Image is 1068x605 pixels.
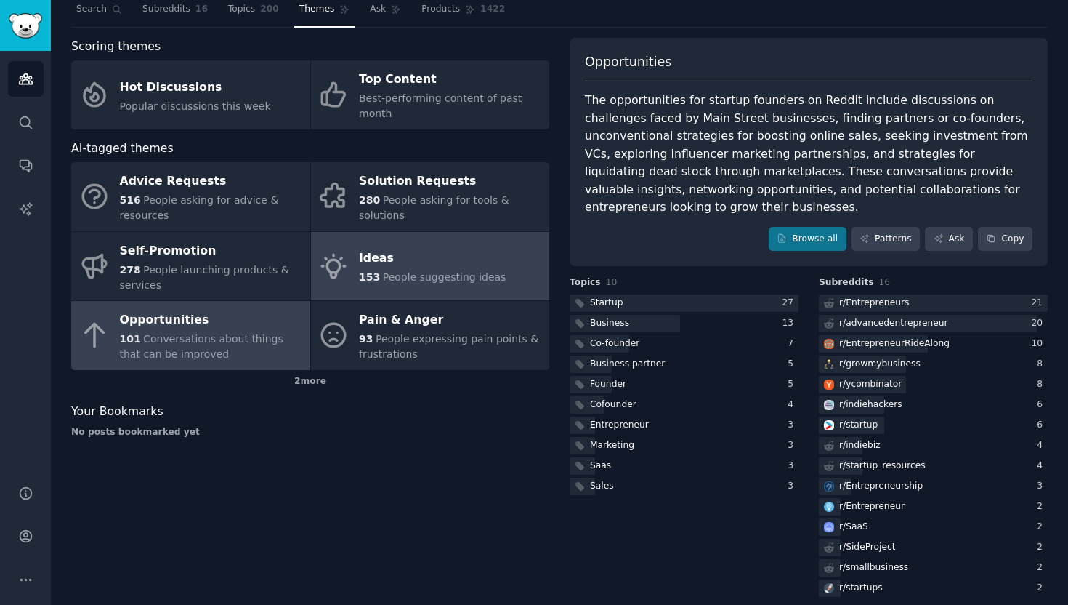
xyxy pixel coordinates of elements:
[819,315,1048,333] a: r/advancedentrepreneur20
[839,480,923,493] div: r/ Entrepreneurship
[421,3,460,16] span: Products
[359,194,509,221] span: People asking for tools & solutions
[570,276,601,289] span: Topics
[570,376,798,394] a: Founder5
[788,419,798,432] div: 3
[120,170,303,193] div: Advice Requests
[570,417,798,435] a: Entrepreneur3
[839,582,883,595] div: r/ startups
[120,239,303,263] div: Self-Promotion
[1037,460,1048,473] div: 4
[819,518,1048,537] a: SaaSr/SaaS2
[590,419,649,432] div: Entrepreneur
[570,315,798,333] a: Business13
[590,297,623,310] div: Startup
[359,194,380,206] span: 280
[824,481,834,492] img: Entrepreneurship
[585,53,671,71] span: Opportunities
[839,561,908,574] div: r/ smallbusiness
[9,13,42,39] img: GummySearch logo
[839,419,878,432] div: r/ startup
[824,380,834,390] img: ycombinator
[824,583,834,593] img: startups
[819,457,1048,476] a: r/startup_resources4
[824,502,834,512] img: Entrepreneur
[120,333,283,360] span: Conversations about things that can be improved
[570,478,798,496] a: Sales3
[590,358,665,371] div: Business partner
[71,140,174,158] span: AI-tagged themes
[590,439,634,452] div: Marketing
[71,232,310,301] a: Self-Promotion278People launching products & services
[819,335,1048,353] a: EntrepreneurRideAlongr/EntrepreneurRideAlong10
[819,417,1048,435] a: startupr/startup6
[606,277,618,287] span: 10
[480,3,505,16] span: 1422
[788,358,798,371] div: 5
[120,194,141,206] span: 516
[788,460,798,473] div: 3
[590,398,636,412] div: Cofounder
[359,309,542,332] div: Pain & Anger
[824,420,834,430] img: startup
[824,359,834,369] img: growmybusiness
[359,271,380,283] span: 153
[570,335,798,353] a: Co-founder7
[120,264,141,276] span: 278
[359,333,373,345] span: 93
[299,3,335,16] span: Themes
[120,100,271,112] span: Popular discussions this week
[585,92,1032,217] div: The opportunities for startup founders on Reddit include discussions on challenges faced by Main ...
[570,457,798,476] a: Saas3
[260,3,279,16] span: 200
[570,437,798,455] a: Marketing3
[570,356,798,374] a: Business partner5
[819,478,1048,496] a: Entrepreneurshipr/Entrepreneurship3
[1037,439,1048,452] div: 4
[120,309,303,332] div: Opportunities
[71,403,163,421] span: Your Bookmarks
[1037,419,1048,432] div: 6
[824,339,834,349] img: EntrepreneurRideAlong
[1037,582,1048,595] div: 2
[788,398,798,412] div: 4
[311,162,550,231] a: Solution Requests280People asking for tools & solutions
[311,60,550,129] a: Top ContentBest-performing content of past month
[142,3,190,16] span: Subreddits
[359,333,538,360] span: People expressing pain points & frustrations
[819,539,1048,557] a: r/SideProject2
[195,3,208,16] span: 16
[839,460,926,473] div: r/ startup_resources
[359,92,522,119] span: Best-performing content of past month
[590,460,611,473] div: Saas
[788,337,798,350] div: 7
[839,439,881,452] div: r/ indiebiz
[839,317,948,330] div: r/ advancedentrepreneur
[71,301,310,370] a: Opportunities101Conversations about things that can be improved
[788,378,798,391] div: 5
[839,521,868,534] div: r/ SaaS
[824,400,834,410] img: indiehackers
[925,227,973,252] a: Ask
[788,480,798,493] div: 3
[1037,378,1048,391] div: 8
[71,370,549,393] div: 2 more
[71,60,310,129] a: Hot DiscussionsPopular discussions this week
[839,297,909,310] div: r/ Entrepreneurs
[1037,561,1048,574] div: 2
[851,227,920,252] a: Patterns
[879,277,891,287] span: 16
[839,337,950,350] div: r/ EntrepreneurRideAlong
[120,194,279,221] span: People asking for advice & resources
[839,398,902,412] div: r/ indiehackers
[590,378,626,391] div: Founder
[819,276,874,289] span: Subreddits
[359,68,542,92] div: Top Content
[71,426,549,439] div: No posts bookmarked yet
[1031,337,1048,350] div: 10
[782,317,798,330] div: 13
[590,480,614,493] div: Sales
[590,317,629,330] div: Business
[120,333,141,345] span: 101
[819,437,1048,455] a: r/indiebiz4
